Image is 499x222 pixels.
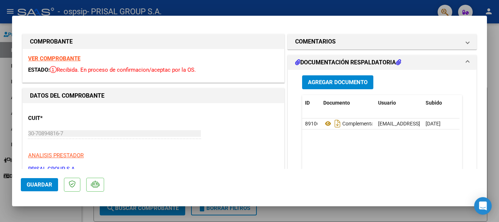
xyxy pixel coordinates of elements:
span: Recibida. En proceso de confirmacion/aceptac por la OS. [50,67,196,73]
strong: COMPROBANTE [30,38,73,45]
span: Usuario [378,100,396,106]
span: ID [305,100,310,106]
span: Documento [323,100,350,106]
span: Guardar [27,181,52,188]
mat-expansion-panel-header: COMENTARIOS [288,34,476,49]
a: VER COMPROBANTE [28,55,80,62]
div: Open Intercom Messenger [474,197,492,215]
span: [DATE] [426,121,441,127]
strong: DATOS DEL COMPROBANTE [30,92,104,99]
p: CUIT [28,114,103,123]
datatable-header-cell: Documento [320,95,375,111]
datatable-header-cell: Subido [423,95,459,111]
p: PRISAL GROUP S.A. [28,165,279,173]
span: Agregar Documento [308,79,367,86]
span: Complementaria Fceb-37176 [323,121,408,127]
datatable-header-cell: Usuario [375,95,423,111]
span: 89106 [305,121,320,127]
datatable-header-cell: ID [302,95,320,111]
datatable-header-cell: Acción [459,95,496,111]
button: Agregar Documento [302,75,373,89]
button: Guardar [21,178,58,191]
h1: COMENTARIOS [295,37,336,46]
span: ESTADO: [28,67,50,73]
i: Descargar documento [333,118,342,129]
div: DOCUMENTACIÓN RESPALDATORIA [288,70,476,222]
span: Subido [426,100,442,106]
mat-expansion-panel-header: DOCUMENTACIÓN RESPALDATORIA [288,55,476,70]
h1: DOCUMENTACIÓN RESPALDATORIA [295,58,401,67]
span: ANALISIS PRESTADOR [28,152,84,159]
